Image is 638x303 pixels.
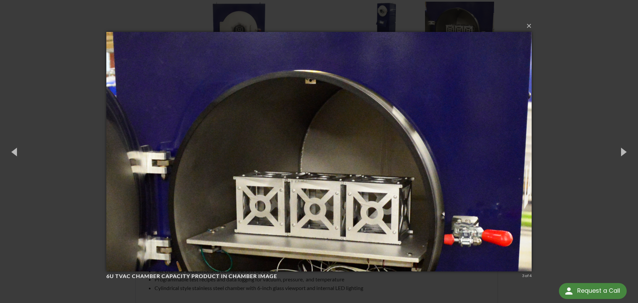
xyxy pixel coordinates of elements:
[108,19,534,33] button: ×
[564,286,574,296] img: round button
[608,133,638,170] button: Next (Right arrow key)
[106,19,532,285] img: 6U TVAC Chamber Capacity Product In Chamber image
[106,273,520,280] h4: 6U TVAC Chamber Capacity Product In Chamber image
[522,273,532,279] div: 3 of 4
[577,283,620,298] div: Request a Call
[559,283,627,299] div: Request a Call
